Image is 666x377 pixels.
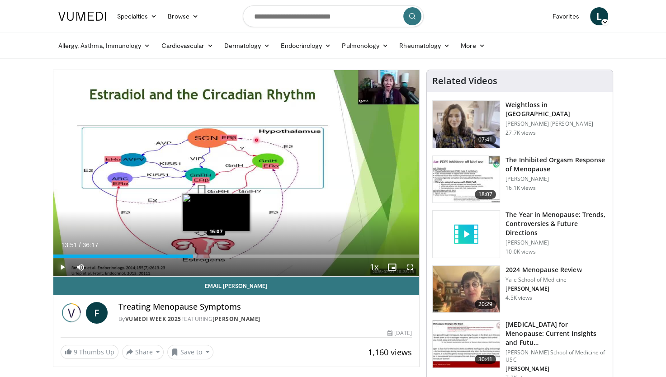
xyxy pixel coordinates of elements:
[401,258,419,276] button: Fullscreen
[505,184,535,192] p: 16.1K views
[547,7,585,25] a: Favorites
[475,190,496,199] span: 18:07
[432,210,607,258] a: The Year in Menopause: Trends, Controversies & Future Directions [PERSON_NAME] 10.0K views
[71,258,90,276] button: Mute
[53,254,420,258] div: Progress Bar
[433,101,500,148] img: 9983fed1-7565-45be-8934-aef1103ce6e2.150x105_q85_crop-smart_upscale.jpg
[590,7,608,25] a: L
[505,294,532,302] p: 4.5K views
[383,258,401,276] button: Enable picture-in-picture mode
[455,37,490,55] a: More
[365,258,383,276] button: Playback Rate
[394,37,455,55] a: Rheumatology
[61,345,118,359] a: 9 Thumbs Up
[433,320,500,368] img: 47271b8a-94f4-49c8-b914-2a3d3af03a9e.150x105_q85_crop-smart_upscale.jpg
[336,37,394,55] a: Pulmonology
[505,349,607,363] p: [PERSON_NAME] School of Medicine of USC
[53,37,156,55] a: Allergy, Asthma, Immunology
[433,156,500,203] img: 283c0f17-5e2d-42ba-a87c-168d447cdba4.150x105_q85_crop-smart_upscale.jpg
[53,277,420,295] a: Email [PERSON_NAME]
[53,70,420,277] video-js: Video Player
[505,156,607,174] h3: The Inhibited Orgasm Response of Menopause
[167,345,213,359] button: Save to
[432,265,607,313] a: 20:29 2024 Menopause Review Yale School of Medicine [PERSON_NAME] 4.5K views
[118,302,412,312] h4: Treating Menopause Symptoms
[125,315,181,323] a: Vumedi Week 2025
[118,315,412,323] div: By FEATURING
[433,266,500,313] img: 692f135d-47bd-4f7e-b54d-786d036e68d3.150x105_q85_crop-smart_upscale.jpg
[505,129,535,137] p: 27.7K views
[79,241,81,249] span: /
[475,300,496,309] span: 20:29
[82,241,98,249] span: 36:17
[505,265,581,274] h3: 2024 Menopause Review
[182,193,250,231] img: image.jpeg
[58,12,106,21] img: VuMedi Logo
[122,345,164,359] button: Share
[505,239,607,246] p: [PERSON_NAME]
[219,37,276,55] a: Dermatology
[432,156,607,203] a: 18:07 The Inhibited Orgasm Response of Menopause [PERSON_NAME] 16.1K views
[162,7,204,25] a: Browse
[505,276,581,283] p: Yale School of Medicine
[432,75,497,86] h4: Related Videos
[368,347,412,358] span: 1,160 views
[61,302,82,324] img: Vumedi Week 2025
[505,248,535,255] p: 10.0K views
[156,37,218,55] a: Cardiovascular
[86,302,108,324] a: F
[432,100,607,148] a: 07:41 Weightloss in [GEOGRAPHIC_DATA] [PERSON_NAME] [PERSON_NAME] 27.7K views
[505,100,607,118] h3: Weightloss in [GEOGRAPHIC_DATA]
[505,175,607,183] p: [PERSON_NAME]
[505,285,581,292] p: [PERSON_NAME]
[505,365,607,372] p: [PERSON_NAME]
[53,258,71,276] button: Play
[387,329,412,337] div: [DATE]
[213,315,260,323] a: [PERSON_NAME]
[505,210,607,237] h3: The Year in Menopause: Trends, Controversies & Future Directions
[475,135,496,144] span: 07:41
[433,211,500,258] img: video_placeholder_short.svg
[112,7,163,25] a: Specialties
[505,320,607,347] h3: [MEDICAL_DATA] for Menopause: Current Insights and Futu…
[475,355,496,364] span: 30:41
[505,120,607,127] p: [PERSON_NAME] [PERSON_NAME]
[275,37,336,55] a: Endocrinology
[243,5,424,27] input: Search topics, interventions
[61,241,77,249] span: 13:51
[74,348,77,356] span: 9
